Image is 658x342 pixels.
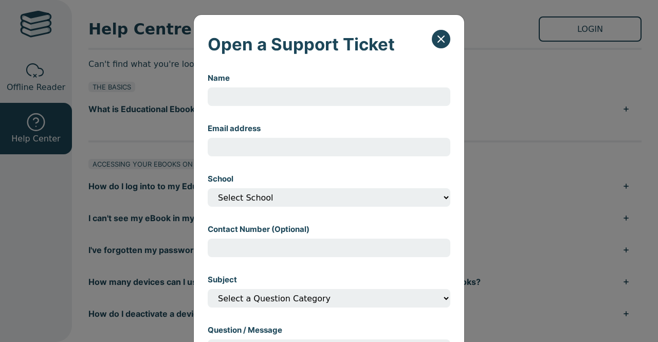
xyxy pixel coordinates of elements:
[208,275,237,285] label: Subject
[208,73,230,83] label: Name
[208,325,282,335] label: Question / Message
[208,224,309,235] label: Contact Number (Optional)
[208,29,395,60] h5: Open a Support Ticket
[208,123,261,134] label: Email address
[208,174,233,184] label: School
[432,30,450,48] button: Close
